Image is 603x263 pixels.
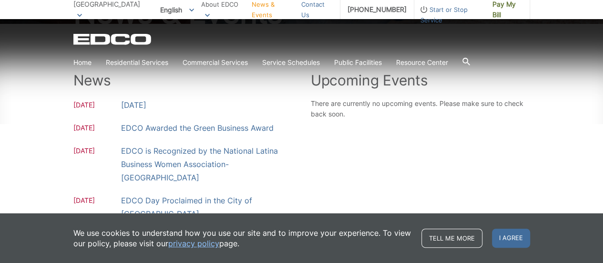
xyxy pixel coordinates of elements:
span: English [153,2,201,18]
a: Public Facilities [334,57,382,68]
span: [DATE] [73,100,121,112]
h2: News [73,72,293,89]
a: Residential Services [106,57,168,68]
a: Service Schedules [262,57,320,68]
a: [DATE] [121,98,146,112]
h2: Upcoming Events [311,72,530,89]
a: Commercial Services [183,57,248,68]
p: There are currently no upcoming events. Please make sure to check back soon. [311,98,530,119]
span: [DATE] [73,146,121,184]
a: privacy policy [168,238,219,249]
span: I agree [492,229,530,248]
a: EDCD logo. Return to the homepage. [73,33,153,45]
a: EDCO Day Proclaimed in the City of [GEOGRAPHIC_DATA] [121,194,293,221]
p: We use cookies to understand how you use our site and to improve your experience. To view our pol... [73,228,412,249]
span: [DATE] [73,195,121,221]
a: Resource Center [396,57,448,68]
a: EDCO Awarded the Green Business Award [121,121,274,135]
span: [DATE] [73,123,121,135]
a: Tell me more [421,229,482,248]
a: EDCO is Recognized by the National Latina Business Women Association-[GEOGRAPHIC_DATA] [121,144,293,184]
a: Home [73,57,92,68]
